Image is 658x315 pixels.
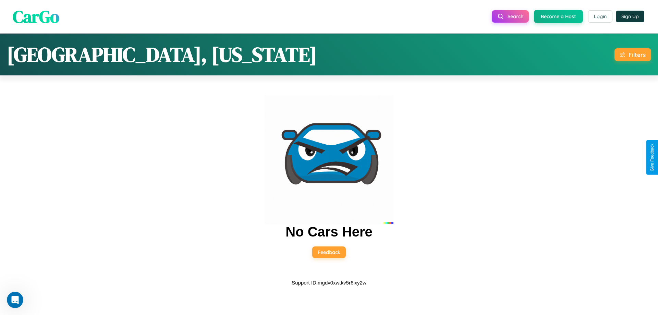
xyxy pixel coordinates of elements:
button: Feedback [312,246,346,258]
button: Become a Host [534,10,583,23]
img: car [265,95,393,224]
div: Filters [629,51,646,58]
iframe: Intercom live chat [7,292,23,308]
button: Search [492,10,529,23]
div: Give Feedback [650,144,655,171]
span: Search [508,13,523,20]
span: CarGo [13,4,59,28]
button: Filters [614,48,651,61]
button: Login [588,10,612,23]
p: Support ID: mgdv0xwtkv5r6ixy2w [292,278,366,287]
h2: No Cars Here [285,224,372,240]
h1: [GEOGRAPHIC_DATA], [US_STATE] [7,40,317,69]
button: Sign Up [616,11,644,22]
